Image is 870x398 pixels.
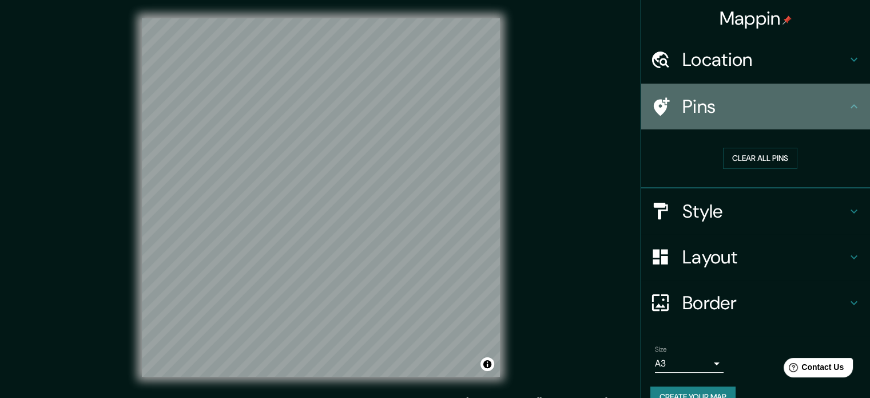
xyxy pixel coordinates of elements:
div: Location [641,37,870,82]
div: Layout [641,234,870,280]
img: pin-icon.png [782,15,792,25]
iframe: Help widget launcher [768,353,857,385]
h4: Pins [682,95,847,118]
h4: Style [682,200,847,223]
h4: Location [682,48,847,71]
div: Border [641,280,870,326]
h4: Mappin [720,7,792,30]
div: Pins [641,84,870,129]
button: Clear all pins [723,148,797,169]
h4: Layout [682,246,847,269]
h4: Border [682,291,847,314]
label: Size [655,344,667,354]
button: Toggle attribution [480,357,494,371]
canvas: Map [142,18,500,377]
div: A3 [655,354,724,373]
div: Style [641,188,870,234]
